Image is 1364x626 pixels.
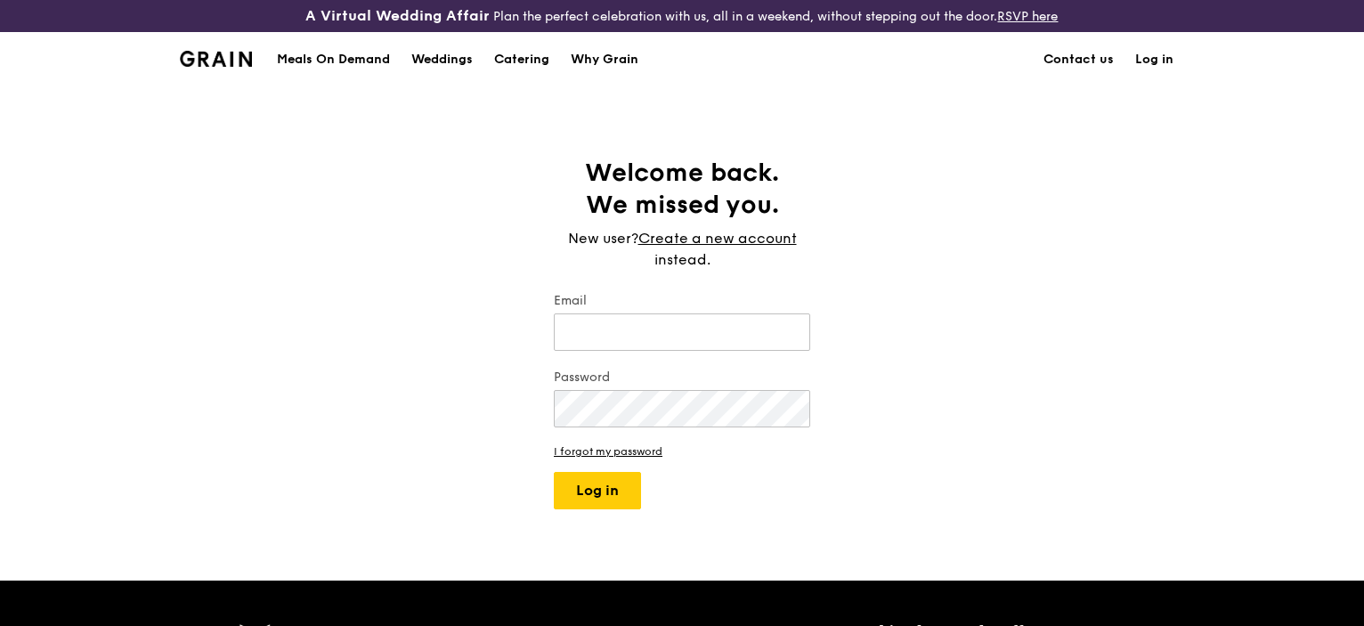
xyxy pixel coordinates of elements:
[483,33,560,86] a: Catering
[997,9,1058,24] a: RSVP here
[180,51,252,67] img: Grain
[554,369,810,386] label: Password
[554,445,810,458] a: I forgot my password
[571,33,638,86] div: Why Grain
[554,292,810,310] label: Email
[568,230,638,247] span: New user?
[277,33,390,86] div: Meals On Demand
[1033,33,1124,86] a: Contact us
[638,228,797,249] a: Create a new account
[494,33,549,86] div: Catering
[305,7,490,25] h3: A Virtual Wedding Affair
[411,33,473,86] div: Weddings
[1124,33,1184,86] a: Log in
[654,251,710,268] span: instead.
[227,7,1136,25] div: Plan the perfect celebration with us, all in a weekend, without stepping out the door.
[554,157,810,221] h1: Welcome back. We missed you.
[401,33,483,86] a: Weddings
[180,31,252,85] a: GrainGrain
[554,472,641,509] button: Log in
[560,33,649,86] a: Why Grain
